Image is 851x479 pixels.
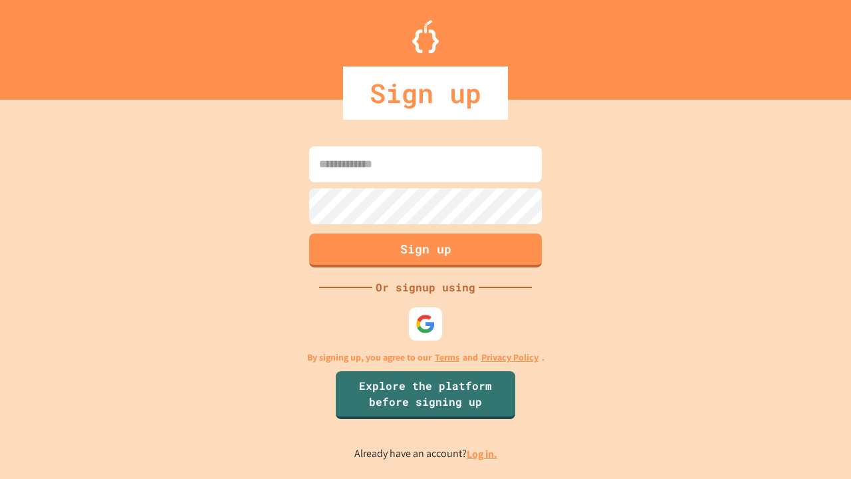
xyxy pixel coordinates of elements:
[416,314,435,334] img: google-icon.svg
[481,351,539,365] a: Privacy Policy
[343,67,508,120] div: Sign up
[307,351,545,365] p: By signing up, you agree to our and .
[372,279,479,295] div: Or signup using
[336,371,515,419] a: Explore the platform before signing up
[412,20,439,53] img: Logo.svg
[354,446,497,462] p: Already have an account?
[309,234,542,267] button: Sign up
[795,426,838,466] iframe: chat widget
[467,447,497,461] a: Log in.
[435,351,459,365] a: Terms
